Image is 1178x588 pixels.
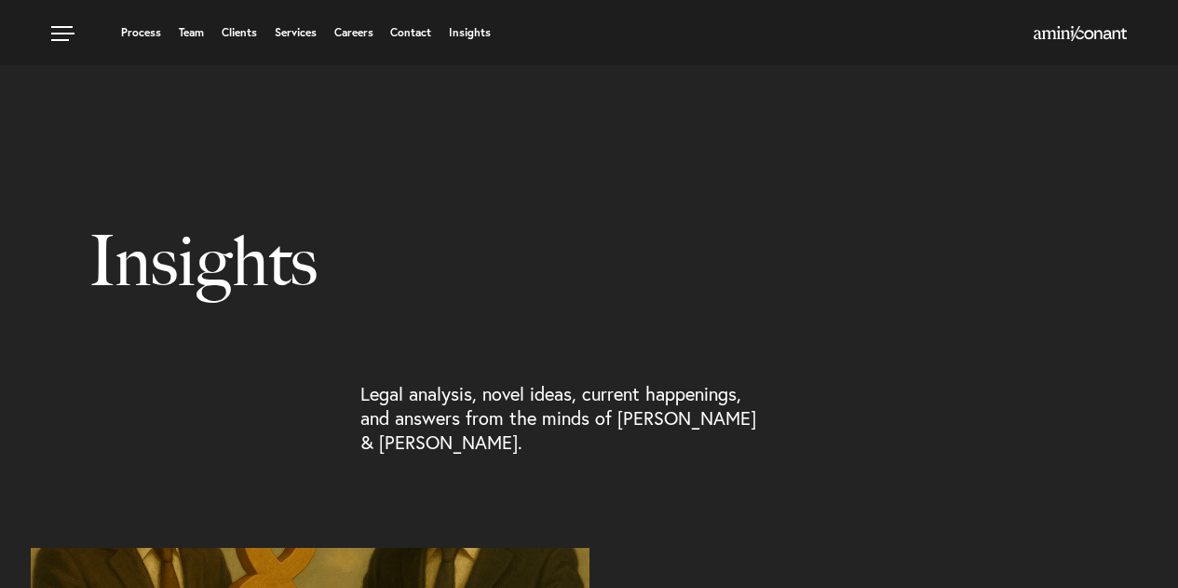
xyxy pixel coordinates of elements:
a: Clients [222,27,257,38]
a: Services [275,27,317,38]
a: Process [121,27,161,38]
a: Careers [334,27,373,38]
p: Legal analysis, novel ideas, current happenings, and answers from the minds of [PERSON_NAME] & [P... [360,382,756,455]
a: Home [1034,27,1127,42]
a: Contact [390,27,431,38]
img: Amini & Conant [1034,26,1127,41]
a: Team [179,27,204,38]
a: Insights [449,27,491,38]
